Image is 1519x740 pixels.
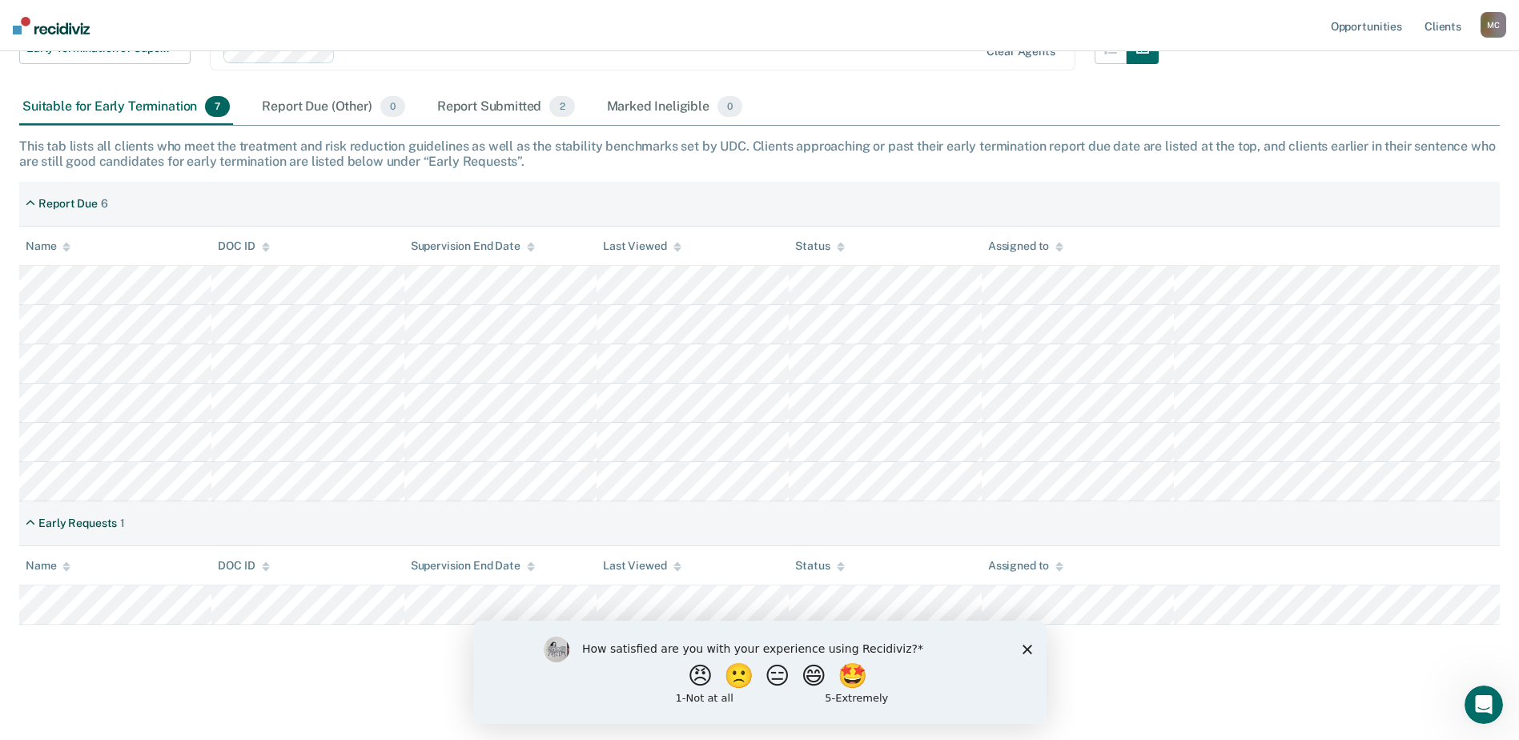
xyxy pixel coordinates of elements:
div: 6 [101,197,108,211]
iframe: Survey by Kim from Recidiviz [473,621,1047,724]
div: Status [795,239,844,253]
div: Report Due [38,197,98,211]
div: Marked Ineligible0 [604,90,746,125]
div: Assigned to [988,559,1063,573]
div: Suitable for Early Termination7 [19,90,233,125]
button: MC [1481,12,1506,38]
div: Supervision End Date [411,559,535,573]
div: Early Requests [38,517,117,530]
div: Name [26,559,70,573]
div: DOC ID [218,239,269,253]
div: DOC ID [218,559,269,573]
span: 0 [717,96,742,117]
div: Early Requests1 [19,510,131,537]
div: Report Due6 [19,191,115,217]
span: 2 [549,96,574,117]
div: Supervision End Date [411,239,535,253]
div: 1 [120,517,125,530]
div: M C [1481,12,1506,38]
div: Report Due (Other)0 [259,90,408,125]
div: Clear agents [987,45,1055,58]
span: 7 [205,96,230,117]
span: 0 [380,96,405,117]
div: Report Submitted2 [434,90,578,125]
div: Status [795,559,844,573]
img: Recidiviz [13,17,90,34]
div: Name [26,239,70,253]
div: Last Viewed [603,239,681,253]
div: This tab lists all clients who meet the treatment and risk reduction guidelines as well as the st... [19,139,1500,169]
div: Last Viewed [603,559,681,573]
iframe: Intercom live chat [1465,686,1503,724]
div: Assigned to [988,239,1063,253]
